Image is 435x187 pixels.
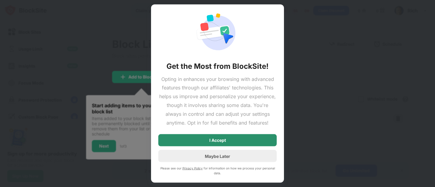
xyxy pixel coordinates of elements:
[158,166,277,175] div: Please see our for information on how we process your personal data.
[182,166,203,170] a: Privacy Policy
[166,61,269,71] div: Get the Most from BlockSite!
[158,75,277,127] div: Opting in enhances your browsing with advanced features through our affiliates' technologies. Thi...
[205,153,230,159] div: Maybe Later
[209,138,226,143] div: I Accept
[196,12,239,54] img: action-permission-required.svg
